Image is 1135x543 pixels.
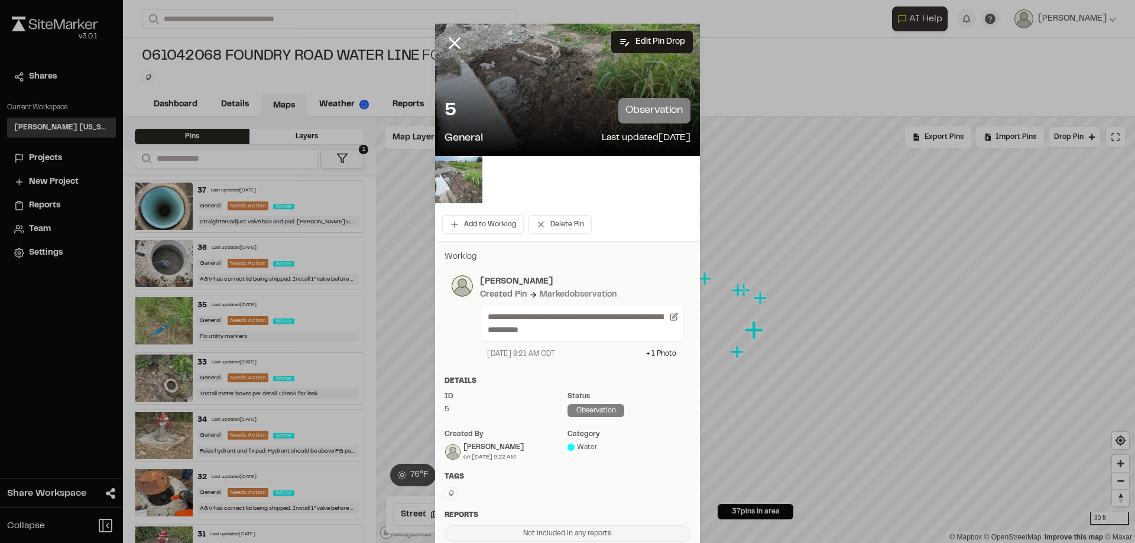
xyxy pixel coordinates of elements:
[567,429,690,440] div: category
[445,525,690,542] div: Not included in any reports.
[445,444,461,460] img: Matthew Ontiveros
[445,131,483,147] p: General
[435,156,482,203] img: file
[445,251,690,264] p: Worklog
[480,275,683,288] p: [PERSON_NAME]
[445,472,690,482] div: Tags
[567,442,690,453] div: Water
[445,429,567,440] div: Created by
[618,98,690,123] p: observation
[540,288,617,301] div: Marked observation
[445,376,690,386] div: Details
[602,131,690,147] p: Last updated [DATE]
[442,215,524,234] button: Add to Worklog
[452,275,473,297] img: photo
[463,453,524,461] div: on [DATE] 9:22 AM
[445,99,456,123] p: 5
[463,442,524,453] div: [PERSON_NAME]
[445,487,458,500] button: Edit Tags
[567,391,690,402] div: Status
[528,215,592,234] button: Delete Pin
[646,349,676,359] div: + 1 Photo
[487,349,555,359] div: [DATE] 9:21 AM CDT
[445,391,567,402] div: ID
[567,404,624,417] div: observation
[445,510,690,521] div: Reports
[480,288,527,301] div: Created Pin
[445,404,567,415] div: 5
